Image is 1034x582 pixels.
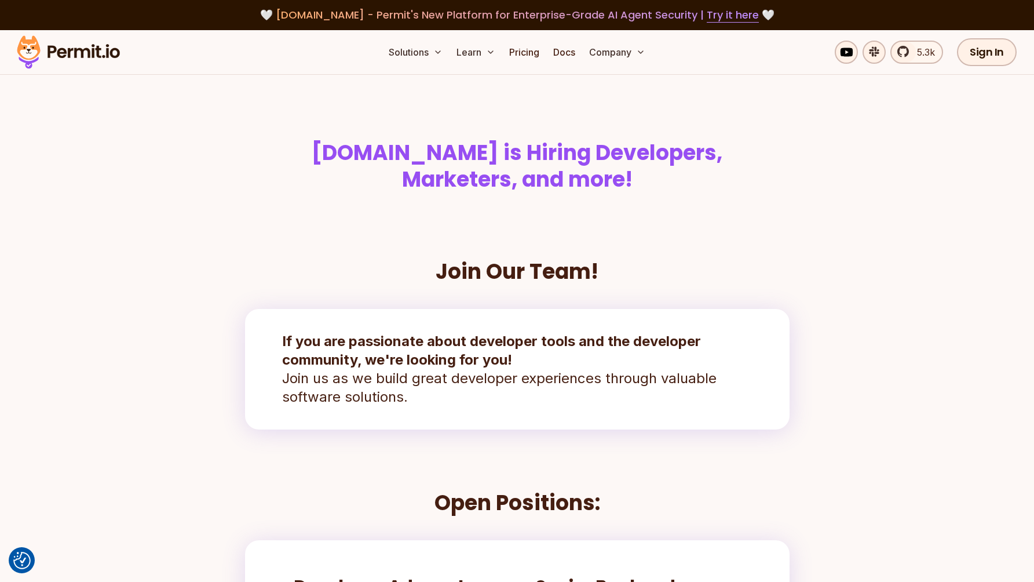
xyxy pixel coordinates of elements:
a: Try it here [707,8,759,23]
h2: Open Positions: [245,490,790,517]
span: 5.3k [910,45,935,59]
div: 🤍 🤍 [28,7,1006,23]
h1: [DOMAIN_NAME] is Hiring Developers, Marketers, and more! [221,140,814,194]
a: 5.3k [890,41,943,64]
button: Consent Preferences [13,552,31,569]
img: Permit logo [12,32,125,72]
a: Sign In [957,38,1017,66]
button: Solutions [384,41,447,64]
button: Company [584,41,650,64]
h2: Join Our Team! [245,259,790,286]
a: Pricing [505,41,544,64]
strong: If you are passionate about developer tools and the developer community, we're looking for you! [282,333,701,368]
button: Learn [452,41,500,64]
a: Docs [549,41,580,64]
img: Revisit consent button [13,552,31,569]
p: Join us as we build great developer experiences through valuable software solutions. [282,332,752,406]
span: [DOMAIN_NAME] - Permit's New Platform for Enterprise-Grade AI Agent Security | [276,8,759,22]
